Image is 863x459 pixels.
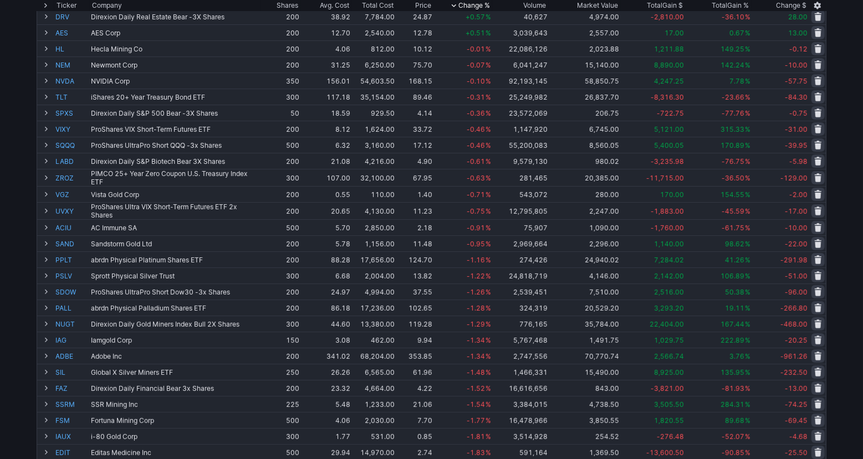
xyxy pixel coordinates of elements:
[351,137,396,153] td: 3,160.00
[261,153,300,169] td: 200
[654,45,684,53] span: 1,211.88
[261,202,300,219] td: 200
[351,8,396,24] td: 7,784.00
[654,304,684,312] span: 3,293.20
[300,332,351,348] td: 3.08
[300,251,351,267] td: 88.28
[486,77,491,85] span: %
[55,41,89,56] a: HL
[785,288,808,296] span: -96.00
[492,219,549,235] td: 75,907
[789,109,808,117] span: -0.75
[351,202,396,219] td: 4,130.00
[780,320,808,328] span: -468.00
[351,251,396,267] td: 17,656.00
[300,153,351,169] td: 21.08
[780,174,808,182] span: -129.00
[549,267,620,283] td: 4,146.00
[486,320,491,328] span: %
[55,73,89,89] a: NVDA
[261,267,300,283] td: 300
[396,121,433,137] td: 33.72
[91,29,259,37] div: AES Corp
[91,190,259,199] div: Vista Gold Corp
[725,240,744,248] span: 98.62
[654,240,684,248] span: 1,140.00
[549,316,620,332] td: 35,784.00
[261,300,300,316] td: 200
[745,240,750,248] span: %
[745,61,750,69] span: %
[486,174,491,182] span: %
[351,235,396,251] td: 1,156.00
[91,304,259,312] div: abrdn Physical Palladium Shares ETF
[789,157,808,166] span: -5.98
[91,125,259,133] div: ProShares VIX Short-Term Futures ETF
[549,186,620,202] td: 280.00
[396,316,433,332] td: 119.28
[261,8,300,24] td: 200
[492,316,549,332] td: 776,165
[651,207,684,215] span: -1,883.00
[785,272,808,280] span: -51.00
[351,40,396,56] td: 812.00
[396,219,433,235] td: 2.18
[721,45,744,53] span: 149.25
[549,40,620,56] td: 2,023.88
[492,121,549,137] td: 1,147,920
[549,137,620,153] td: 8,560.05
[396,8,433,24] td: 24.87
[300,267,351,283] td: 6.68
[261,235,300,251] td: 200
[486,304,491,312] span: %
[721,336,744,344] span: 222.89
[55,252,89,267] a: PPLT
[745,125,750,133] span: %
[351,73,396,89] td: 54,603.50
[722,207,744,215] span: -45.59
[351,332,396,348] td: 462.00
[654,125,684,133] span: 5,121.00
[396,24,433,40] td: 12.78
[651,93,684,101] span: -8,316.30
[722,174,744,182] span: -36.50
[722,109,744,117] span: -77.76
[492,267,549,283] td: 24,818,719
[745,304,750,312] span: %
[261,56,300,73] td: 200
[91,157,259,166] div: Direxion Daily S&P Biotech Bear 3X Shares
[351,105,396,121] td: 929.50
[91,224,259,232] div: AC Immune SA
[486,224,491,232] span: %
[91,169,259,186] div: PIMCO 25+ Year Zero Coupon U.S. Treasury Index ETF
[486,125,491,133] span: %
[91,141,259,149] div: ProShares UltraPro Short QQQ -3x Shares
[300,56,351,73] td: 31.25
[646,174,684,182] span: -11,715.00
[785,125,808,133] span: -31.00
[549,202,620,219] td: 2,247.00
[300,202,351,219] td: 20.65
[300,300,351,316] td: 86.18
[300,121,351,137] td: 8.12
[492,300,549,316] td: 324,319
[729,77,744,85] span: 7.78
[486,61,491,69] span: %
[745,207,750,215] span: %
[300,137,351,153] td: 6.32
[654,61,684,69] span: 8,890.00
[486,336,491,344] span: %
[396,40,433,56] td: 10.12
[466,13,485,21] span: +0.57
[261,89,300,105] td: 300
[745,272,750,280] span: %
[745,320,750,328] span: %
[467,77,485,85] span: -0.10
[486,272,491,280] span: %
[486,29,491,37] span: %
[785,77,808,85] span: -57.75
[55,187,89,202] a: VGZ
[549,300,620,316] td: 20,529.20
[722,224,744,232] span: -61.75
[467,320,485,328] span: -1.29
